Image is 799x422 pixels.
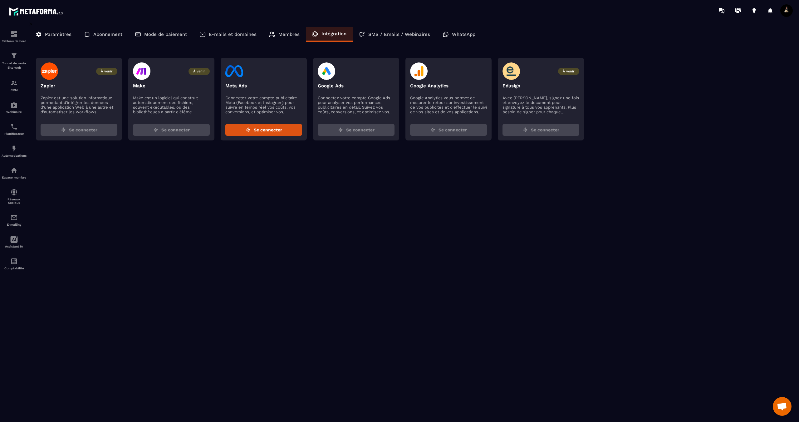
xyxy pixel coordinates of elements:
[153,127,158,132] img: zap.8ac5aa27.svg
[2,88,27,92] p: CRM
[2,184,27,209] a: social-networksocial-networkRéseaux Sociaux
[225,62,243,80] img: facebook-logo.eb727249.svg
[225,124,302,136] button: Se connecter
[10,145,18,152] img: automations
[41,96,117,114] p: Zapier est une solution informatique permettant d'intégrer les données d'une application Web à un...
[10,123,18,130] img: scheduler
[2,132,27,135] p: Planificateur
[2,245,27,248] p: Assistant IA
[2,110,27,114] p: Webinaire
[502,96,579,114] p: Avec [PERSON_NAME], signez une fois et envoyez le document pour signature à tous vos apprenants. ...
[133,83,210,89] p: Make
[338,127,343,132] img: zap.8ac5aa27.svg
[318,96,395,114] p: Connectez votre compte Google Ads pour analyser vos performances publicitaires en détail. Suivez ...
[2,26,27,47] a: formationformationTableau de bord
[318,124,395,136] button: Se connecter
[2,47,27,75] a: formationformationTunnel de vente Site web
[246,127,251,132] img: zap.8ac5aa27.svg
[2,96,27,118] a: automationsautomationsWebinaire
[161,127,190,133] span: Se connecter
[2,61,27,70] p: Tunnel de vente Site web
[502,124,579,136] button: Se connecter
[45,32,71,37] p: Paramètres
[10,189,18,196] img: social-network
[558,68,579,75] span: À venir
[2,267,27,270] p: Comptabilité
[133,96,210,114] p: Make est un logiciel qui construit automatiquement des fichiers, souvent exécutables, ou des bibl...
[410,62,428,80] img: google-analytics-logo.594682c4.svg
[2,154,27,157] p: Automatisations
[318,62,336,80] img: google-ads-logo.4cdbfafa.svg
[10,167,18,174] img: automations
[2,118,27,140] a: schedulerschedulerPlanificateur
[318,83,395,89] p: Google Ads
[61,127,66,132] img: zap.8ac5aa27.svg
[10,214,18,221] img: email
[2,253,27,275] a: accountantaccountantComptabilité
[9,6,65,17] img: logo
[452,32,475,37] p: WhatsApp
[773,397,792,416] div: Ouvrir le chat
[531,127,559,133] span: Se connecter
[10,79,18,87] img: formation
[346,127,375,133] span: Se connecter
[133,124,210,136] button: Se connecter
[10,101,18,109] img: automations
[523,127,528,132] img: zap.8ac5aa27.svg
[439,127,467,133] span: Se connecter
[430,127,435,132] img: zap.8ac5aa27.svg
[41,124,117,136] button: Se connecter
[410,83,487,89] p: Google Analytics
[93,32,122,37] p: Abonnement
[225,96,302,114] p: Connectez votre compte publicitaire Meta (Facebook et Instagram) pour suivre en temps réel vos co...
[96,68,117,75] span: À venir
[2,39,27,43] p: Tableau de bord
[2,231,27,253] a: Assistant IA
[10,30,18,38] img: formation
[225,83,302,89] p: Meta Ads
[2,140,27,162] a: automationsautomationsAutomatisations
[10,258,18,265] img: accountant
[189,68,210,75] span: À venir
[29,21,793,150] div: >
[321,31,346,37] p: Intégration
[144,32,187,37] p: Mode de paiement
[2,176,27,179] p: Espace membre
[69,127,97,133] span: Se connecter
[209,32,257,37] p: E-mails et domaines
[2,209,27,231] a: emailemailE-mailing
[502,83,579,89] p: Edusign
[2,162,27,184] a: automationsautomationsEspace membre
[41,83,117,89] p: Zapier
[133,62,150,80] img: make-logo.47d65c36.svg
[10,52,18,60] img: formation
[2,223,27,226] p: E-mailing
[278,32,300,37] p: Membres
[502,62,520,80] img: edusign-logo.5fe905fa.svg
[368,32,430,37] p: SMS / Emails / Webinaires
[2,198,27,204] p: Réseaux Sociaux
[254,127,282,133] span: Se connecter
[410,124,487,136] button: Se connecter
[2,75,27,96] a: formationformationCRM
[410,96,487,114] p: Google Analytics vous permet de mesurer le retour sur investissement de vos publicités et d'effec...
[41,62,58,80] img: zapier-logo.003d59f5.svg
